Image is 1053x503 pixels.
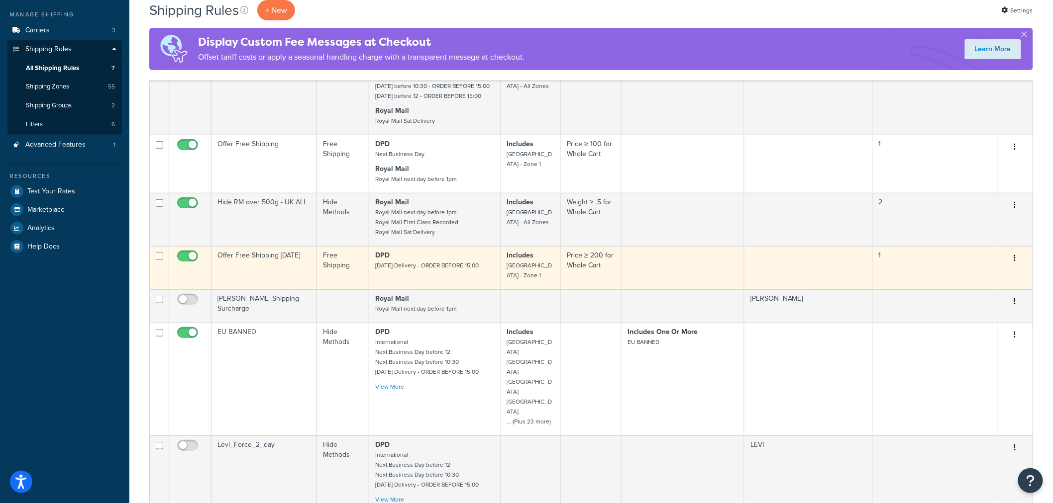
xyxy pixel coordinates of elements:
span: Shipping Groups [26,101,72,110]
small: [DATE] Delivery - ORDER BEFORE 15:00 [375,261,479,270]
a: All Shipping Rules 7 [7,59,122,78]
span: 55 [108,83,115,91]
a: Filters 6 [7,115,122,134]
span: 2 [111,101,115,110]
li: Shipping Rules [7,40,122,135]
small: [GEOGRAPHIC_DATA] - Zone 1 [507,150,552,168]
span: 6 [111,120,115,129]
td: Free Shipping [317,246,369,289]
a: Test Your Rates [7,182,122,200]
span: Shipping Rules [25,45,72,54]
p: Offset tariff costs or apply a seasonal handling charge with a transparent message at checkout. [198,50,525,64]
a: View More [375,382,404,391]
a: Help Docs [7,238,122,255]
td: Hide Methods [317,323,369,435]
span: Carriers [25,26,50,35]
td: Free Shipping [317,135,369,193]
strong: DPD [375,439,390,450]
li: Carriers [7,21,122,40]
small: International Next Business Day before 12 Next Business Day before 10:30 [DATE] Delivery - ORDER ... [375,450,479,489]
li: Shipping Groups [7,96,122,115]
span: Help Docs [27,243,60,251]
strong: Royal Mail [375,293,409,304]
strong: Royal Mail [375,164,409,174]
small: International Next Business Day before 12 Next Business Day before 10:30 [DATE] Delivery - ORDER ... [375,337,479,376]
span: 7 [111,64,115,73]
a: Settings [1002,3,1033,17]
strong: Royal Mail [375,105,409,116]
small: [GEOGRAPHIC_DATA] - All Zones [507,208,552,227]
span: All Shipping Rules [26,64,79,73]
h4: Display Custom Fee Messages at Checkout [198,34,525,50]
strong: DPD [375,250,390,260]
li: All Shipping Rules [7,59,122,78]
small: [GEOGRAPHIC_DATA] - Zone 1 [507,261,552,280]
li: Filters [7,115,122,134]
a: Shipping Rules [7,40,122,59]
li: Advanced Features [7,136,122,154]
td: EU BANNED [211,323,317,435]
strong: Includes [507,197,534,207]
td: Weight ≥ .5 for Whole Cart [561,193,622,246]
div: Resources [7,172,122,180]
td: Hide Methods [317,193,369,246]
span: Shipping Zones [26,83,69,91]
small: EU BANNED [628,337,659,346]
button: Open Resource Center [1018,468,1043,493]
small: [GEOGRAPHIC_DATA] - All Zones [507,72,552,90]
li: Shipping Zones [7,78,122,96]
strong: Includes [507,250,534,260]
td: 1 [873,135,998,193]
td: Offer Free Shipping [211,135,317,193]
span: Analytics [27,224,55,233]
td: Hide [DATE] delivery on weekdays [211,57,317,135]
small: Royal Mail next day before 1pm Royal Mail First Class Recorded Royal Mail Sat Delivery [375,208,458,237]
span: Advanced Features [25,141,86,149]
td: Price ≥ 200 for Whole Cart [561,246,622,289]
a: Shipping Zones 55 [7,78,122,96]
strong: Includes One Or More [628,327,698,337]
td: 0 [873,57,998,135]
span: Filters [26,120,43,129]
td: 2 [873,193,998,246]
small: Royal Mail Sat Delivery [375,116,435,125]
a: Analytics [7,219,122,237]
strong: DPD [375,327,390,337]
a: Learn More [965,39,1021,59]
a: Carriers 3 [7,21,122,40]
td: Hide Methods [317,57,369,135]
img: duties-banner-06bc72dcb5fe05cb3f9472aba00be2ae8eb53ab6f0d8bb03d382ba314ac3c341.png [149,28,198,70]
small: Royal Mail next day before 1pm [375,304,457,313]
h1: Shipping Rules [149,0,239,20]
strong: DPD [375,139,390,149]
a: Marketplace [7,201,122,219]
a: Advanced Features 1 [7,136,122,154]
strong: Includes [507,327,534,337]
small: [GEOGRAPHIC_DATA] [GEOGRAPHIC_DATA] [GEOGRAPHIC_DATA] [GEOGRAPHIC_DATA] ... (Plus 23 more) [507,337,552,426]
small: [DATE] Delivery - ORDER BEFORE 15:00 [DATE] before 10:30 - ORDER BEFORE 15:00 [DATE] before 12 - ... [375,72,490,100]
td: Price ≥ 100 for Whole Cart [561,135,622,193]
td: [PERSON_NAME] [744,289,873,323]
span: Marketplace [27,206,65,214]
td: [PERSON_NAME] Shipping Surcharge [211,289,317,323]
a: Shipping Groups 2 [7,96,122,115]
strong: Includes [507,139,534,149]
td: Offer Free Shipping [DATE] [211,246,317,289]
div: Manage Shipping [7,10,122,19]
span: Test Your Rates [27,187,75,196]
td: Hide RM over 500g - UK ALL [211,193,317,246]
span: 3 [112,26,115,35]
strong: Royal Mail [375,197,409,207]
small: Royal Mail next day before 1pm [375,174,457,183]
small: Next Business Day [375,150,424,159]
td: 1 [873,246,998,289]
span: 1 [113,141,115,149]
